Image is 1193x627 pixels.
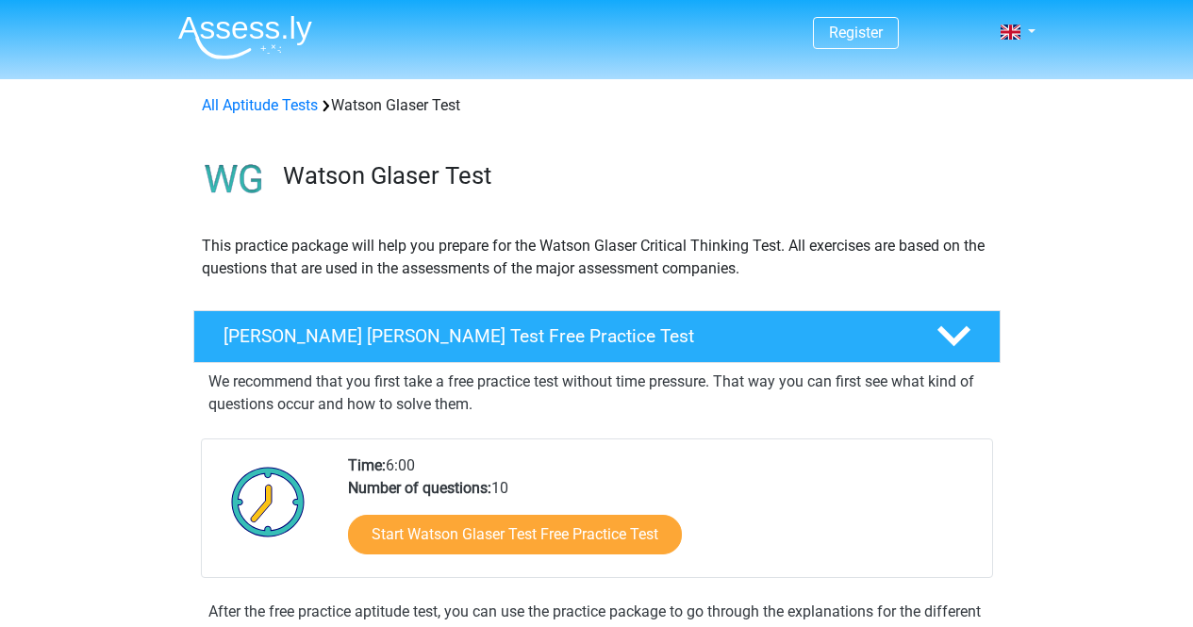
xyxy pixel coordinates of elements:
p: This practice package will help you prepare for the Watson Glaser Critical Thinking Test. All exe... [202,235,992,280]
img: Clock [221,454,316,549]
div: 6:00 10 [334,454,991,577]
b: Number of questions: [348,479,491,497]
h4: [PERSON_NAME] [PERSON_NAME] Test Free Practice Test [224,325,906,347]
p: We recommend that you first take a free practice test without time pressure. That way you can fir... [208,371,986,416]
a: All Aptitude Tests [202,96,318,114]
img: Assessly [178,15,312,59]
h3: Watson Glaser Test [283,161,986,190]
a: Start Watson Glaser Test Free Practice Test [348,515,682,554]
b: Time: [348,456,386,474]
a: Register [829,24,883,41]
div: Watson Glaser Test [194,94,1000,117]
img: watson glaser test [194,140,274,220]
a: [PERSON_NAME] [PERSON_NAME] Test Free Practice Test [186,310,1008,363]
